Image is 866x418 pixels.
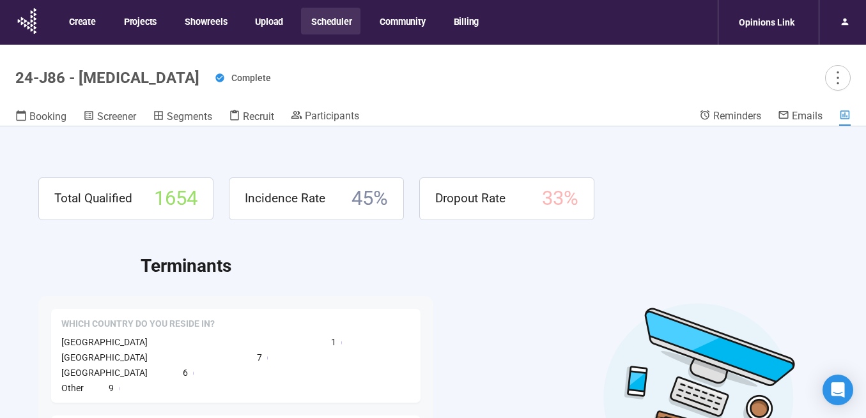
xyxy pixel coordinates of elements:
[823,375,853,405] div: Open Intercom Messenger
[154,183,197,214] span: 1654
[444,8,488,34] button: Billing
[61,337,148,347] span: [GEOGRAPHIC_DATA]
[542,183,578,214] span: 33 %
[731,10,802,34] div: Opinions Link
[97,110,136,123] span: Screener
[141,252,828,280] h2: Terminants
[331,335,336,349] span: 1
[245,189,325,208] span: Incidence Rate
[183,366,188,380] span: 6
[59,8,105,34] button: Create
[61,383,84,393] span: Other
[369,8,434,34] button: Community
[231,73,271,83] span: Complete
[61,352,148,362] span: [GEOGRAPHIC_DATA]
[167,110,212,123] span: Segments
[29,110,66,123] span: Booking
[305,110,359,122] span: Participants
[61,318,215,331] span: Which country do you reside in?
[15,69,199,87] h1: 24-J86 - [MEDICAL_DATA]
[792,110,823,122] span: Emails
[291,109,359,124] a: Participants
[54,189,132,208] span: Total Qualified
[301,8,360,34] button: Scheduler
[435,189,506,208] span: Dropout Rate
[352,183,388,214] span: 45 %
[243,110,274,123] span: Recruit
[174,8,236,34] button: Showreels
[713,110,761,122] span: Reminders
[257,350,262,364] span: 7
[114,8,166,34] button: Projects
[778,109,823,124] a: Emails
[699,109,761,124] a: Reminders
[245,8,292,34] button: Upload
[15,109,66,126] a: Booking
[825,65,851,91] button: more
[229,109,274,126] a: Recruit
[153,109,212,126] a: Segments
[61,368,148,378] span: [GEOGRAPHIC_DATA]
[109,381,114,395] span: 9
[83,109,136,126] a: Screener
[829,69,846,86] span: more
